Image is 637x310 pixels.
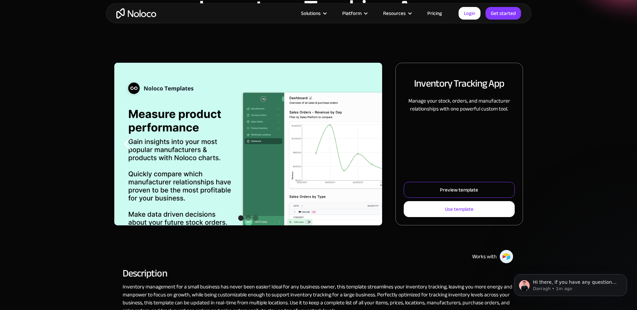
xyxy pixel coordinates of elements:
[419,9,450,18] a: Pricing
[114,63,382,225] div: carousel
[238,215,244,221] div: Show slide 1 of 3
[114,63,141,225] div: previous slide
[301,9,321,18] div: Solutions
[375,9,419,18] div: Resources
[356,63,382,225] div: next slide
[404,201,514,217] a: Use template
[123,270,515,276] h2: Description
[445,205,474,213] div: Use template
[504,260,637,307] iframe: Intercom notifications message
[342,9,362,18] div: Platform
[414,76,504,90] h2: Inventory Tracking App
[246,215,251,221] div: Show slide 2 of 3
[499,250,513,264] img: Airtable
[472,253,497,261] div: Works with
[116,8,156,19] a: home
[404,97,514,113] p: Manage your stock, orders, and manufacturer relationships with one powerful custom tool.
[253,215,258,221] div: Show slide 3 of 3
[404,182,514,198] a: Preview template
[293,9,334,18] div: Solutions
[383,9,406,18] div: Resources
[440,186,478,194] div: Preview template
[485,7,521,20] a: Get started
[114,63,382,225] div: 3 of 3
[334,9,375,18] div: Platform
[459,7,480,20] a: Login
